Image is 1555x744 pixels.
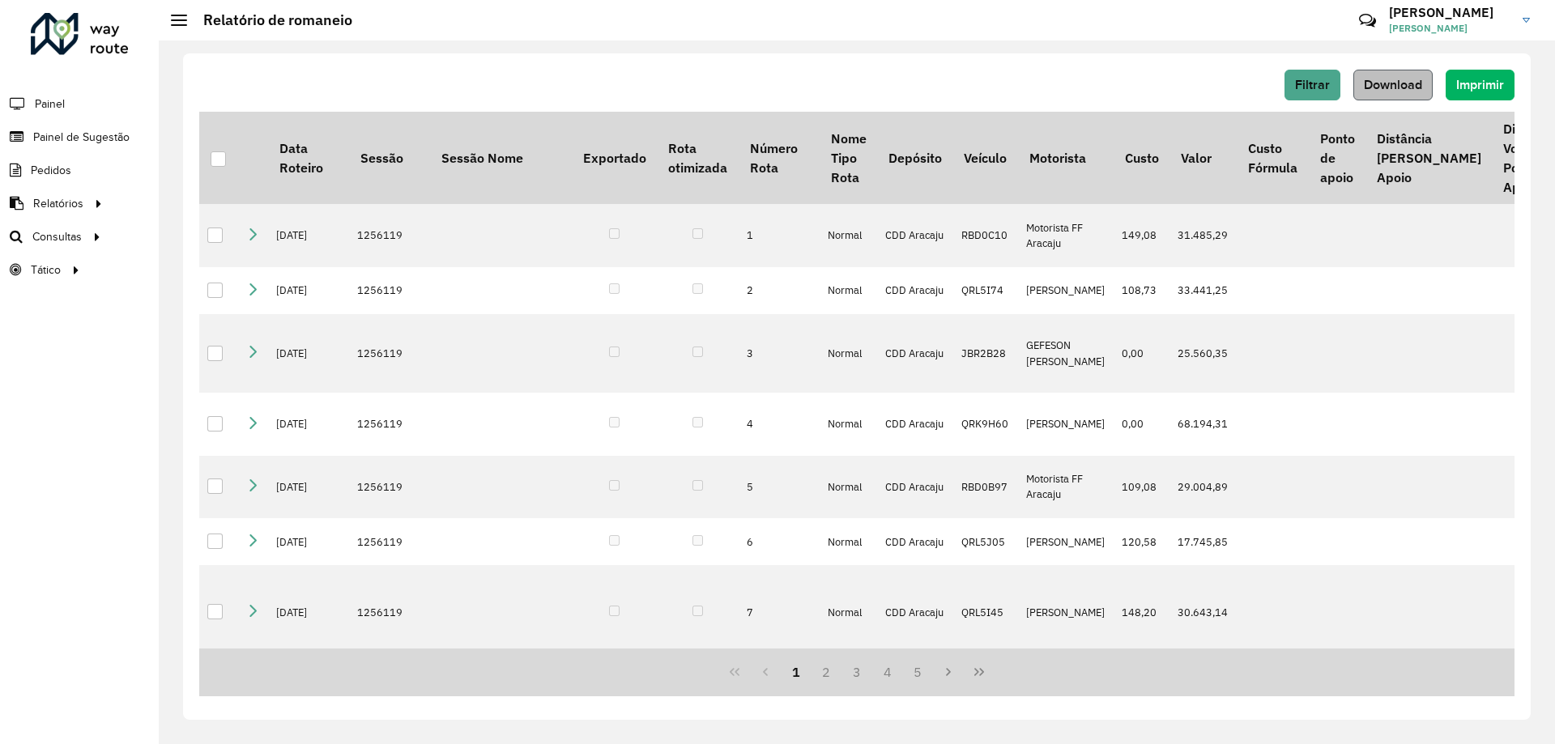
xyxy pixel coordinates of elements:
[877,112,952,204] th: Depósito
[32,228,82,245] span: Consultas
[781,657,812,687] button: 1
[349,267,430,314] td: 1256119
[953,456,1018,519] td: RBD0B97
[820,314,877,393] td: Normal
[35,96,65,113] span: Painel
[877,518,952,565] td: CDD Aracaju
[953,267,1018,314] td: QRL5I74
[268,112,349,204] th: Data Roteiro
[1114,393,1169,456] td: 0,00
[820,518,877,565] td: Normal
[953,204,1018,267] td: RBD0C10
[349,112,430,204] th: Sessão
[268,565,349,659] td: [DATE]
[739,314,820,393] td: 3
[349,204,430,267] td: 1256119
[1284,70,1340,100] button: Filtrar
[1295,78,1330,91] span: Filtrar
[33,195,83,212] span: Relatórios
[1353,70,1433,100] button: Download
[268,518,349,565] td: [DATE]
[739,267,820,314] td: 2
[877,314,952,393] td: CDD Aracaju
[1018,393,1114,456] td: [PERSON_NAME]
[1364,78,1422,91] span: Download
[33,129,130,146] span: Painel de Sugestão
[841,657,872,687] button: 3
[1114,565,1169,659] td: 148,20
[349,314,430,393] td: 1256119
[739,393,820,456] td: 4
[1018,456,1114,519] td: Motorista FF Aracaju
[657,112,738,204] th: Rota otimizada
[31,162,71,179] span: Pedidos
[903,657,934,687] button: 5
[820,565,877,659] td: Normal
[739,456,820,519] td: 5
[1169,314,1237,393] td: 25.560,35
[1114,112,1169,204] th: Custo
[739,112,820,204] th: Número Rota
[268,456,349,519] td: [DATE]
[1389,5,1510,20] h3: [PERSON_NAME]
[1114,267,1169,314] td: 108,73
[877,565,952,659] td: CDD Aracaju
[1237,112,1308,204] th: Custo Fórmula
[268,204,349,267] td: [DATE]
[739,204,820,267] td: 1
[1169,393,1237,456] td: 68.194,31
[877,456,952,519] td: CDD Aracaju
[349,456,430,519] td: 1256119
[820,267,877,314] td: Normal
[820,112,877,204] th: Nome Tipo Rota
[1309,112,1365,204] th: Ponto de apoio
[964,657,995,687] button: Last Page
[872,657,903,687] button: 4
[1114,456,1169,519] td: 109,08
[1018,518,1114,565] td: [PERSON_NAME]
[811,657,841,687] button: 2
[1456,78,1504,91] span: Imprimir
[820,456,877,519] td: Normal
[1114,518,1169,565] td: 120,58
[820,393,877,456] td: Normal
[877,267,952,314] td: CDD Aracaju
[1169,267,1237,314] td: 33.441,25
[268,393,349,456] td: [DATE]
[572,112,657,204] th: Exportado
[1169,204,1237,267] td: 31.485,29
[953,393,1018,456] td: QRK9H60
[187,11,352,29] h2: Relatório de romaneio
[1365,112,1492,204] th: Distância [PERSON_NAME] Apoio
[739,565,820,659] td: 7
[31,261,61,278] span: Tático
[953,565,1018,659] td: QRL5I45
[1114,314,1169,393] td: 0,00
[953,314,1018,393] td: JBR2B28
[953,518,1018,565] td: QRL5J05
[1350,3,1385,38] a: Contato Rápido
[877,204,952,267] td: CDD Aracaju
[1169,456,1237,519] td: 29.004,89
[268,267,349,314] td: [DATE]
[1169,112,1237,204] th: Valor
[739,518,820,565] td: 6
[877,393,952,456] td: CDD Aracaju
[933,657,964,687] button: Next Page
[1018,112,1114,204] th: Motorista
[1018,267,1114,314] td: [PERSON_NAME]
[1169,518,1237,565] td: 17.745,85
[1018,565,1114,659] td: [PERSON_NAME]
[349,565,430,659] td: 1256119
[430,112,572,204] th: Sessão Nome
[820,204,877,267] td: Normal
[953,112,1018,204] th: Veículo
[1169,565,1237,659] td: 30.643,14
[349,393,430,456] td: 1256119
[1114,204,1169,267] td: 149,08
[1018,314,1114,393] td: GEFESON [PERSON_NAME]
[268,314,349,393] td: [DATE]
[1389,21,1510,36] span: [PERSON_NAME]
[349,518,430,565] td: 1256119
[1018,204,1114,267] td: Motorista FF Aracaju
